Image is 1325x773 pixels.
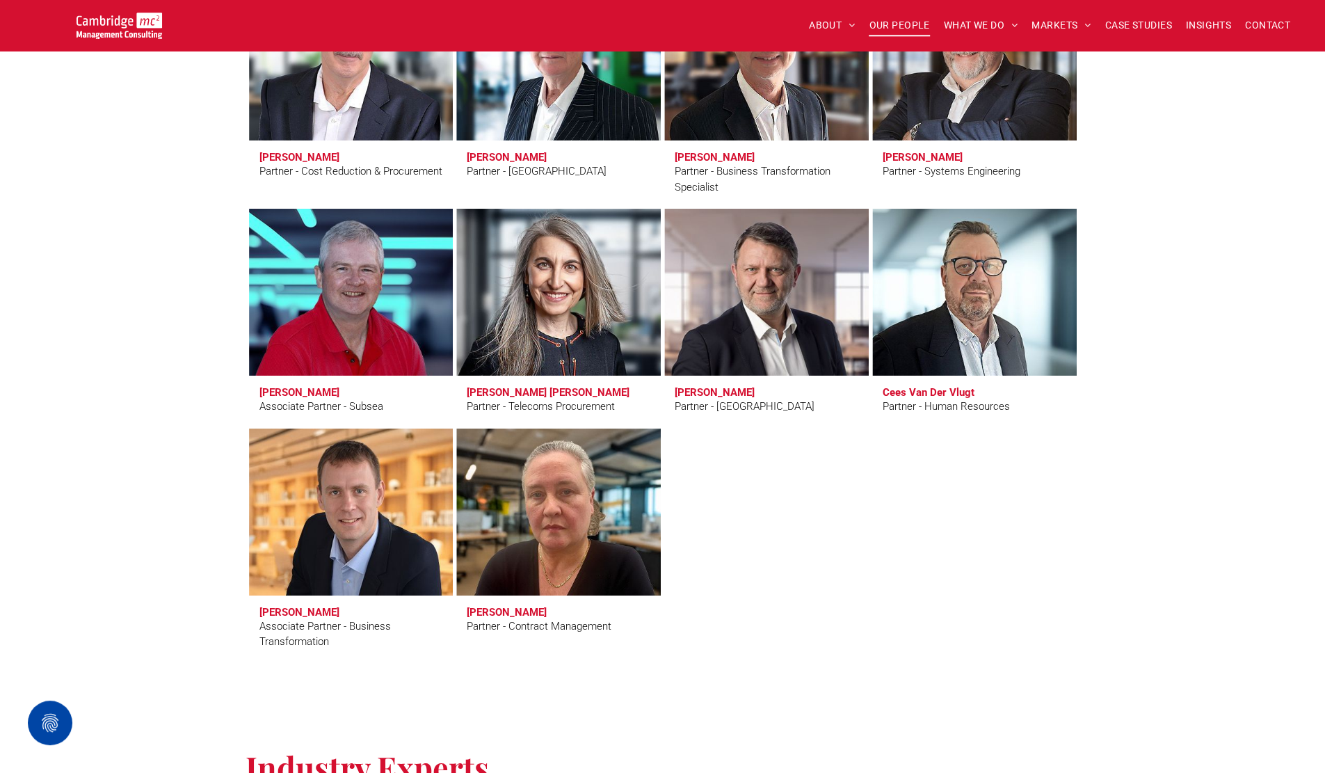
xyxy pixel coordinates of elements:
[675,386,755,399] h3: [PERSON_NAME]
[259,399,383,415] div: Associate Partner - Subsea
[467,619,611,635] div: Partner - Contract Management
[675,151,755,164] h3: [PERSON_NAME]
[259,606,339,619] h3: [PERSON_NAME]
[664,209,869,376] a: Jean-Pierre Vales | Partner - France | Cambridge Management Consulting
[1238,15,1297,36] a: CONTACT
[259,386,339,399] h3: [PERSON_NAME]
[456,429,661,596] a: Kirsten Watson | Partner - Contract Management | Cambridge Management Consulting
[1179,15,1238,36] a: INSIGHTS
[249,209,453,376] a: Julian Rawle | Associate Partner - Subsea | Cambridge Management Consulting
[467,164,607,180] div: Partner - [GEOGRAPHIC_DATA]
[467,151,547,164] h3: [PERSON_NAME]
[456,209,661,376] a: Elisabeth Rodrigues Simao | Partner - Telecoms Procurement
[467,386,629,399] h3: [PERSON_NAME] [PERSON_NAME]
[467,606,547,619] h3: [PERSON_NAME]
[675,399,814,415] div: Partner - [GEOGRAPHIC_DATA]
[675,164,858,195] div: Partner - Business Transformation Specialist
[862,15,936,36] a: OUR PEOPLE
[883,164,1020,180] div: Partner - Systems Engineering
[883,386,974,399] h3: Cees Van Der Vlugt
[802,15,862,36] a: ABOUT
[883,399,1010,415] div: Partner - Human Resources
[937,15,1025,36] a: WHAT WE DO
[249,429,453,596] a: Martin Vavrek | Associate Partner - Business Transformation
[259,619,443,650] div: Associate Partner - Business Transformation
[259,151,339,164] h3: [PERSON_NAME]
[259,164,442,180] div: Partner - Cost Reduction & Procurement
[77,15,162,29] a: Your Business Transformed | Cambridge Management Consulting
[883,151,963,164] h3: [PERSON_NAME]
[77,13,162,39] img: Go to Homepage
[467,399,615,415] div: Partner - Telecoms Procurement
[872,209,1077,376] a: Cees Van Der Vlugt | Partner - Human Resources | Cambridge Management Consulting
[1098,15,1179,36] a: CASE STUDIES
[1025,15,1098,36] a: MARKETS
